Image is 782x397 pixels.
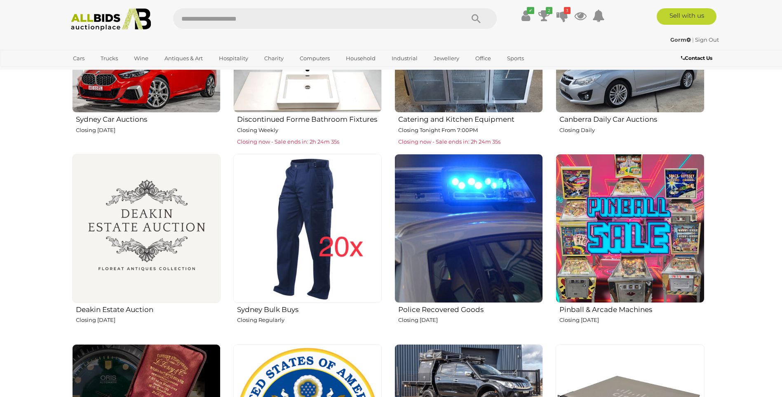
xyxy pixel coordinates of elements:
[76,315,221,325] p: Closing [DATE]
[559,315,704,325] p: Closing [DATE]
[214,52,254,65] a: Hospitality
[76,113,221,123] h2: Sydney Car Auctions
[233,154,382,337] a: Sydney Bulk Buys Closing Regularly
[159,52,208,65] a: Antiques & Art
[559,113,704,123] h2: Canberra Daily Car Auctions
[564,7,571,14] i: 3
[95,52,123,65] a: Trucks
[428,52,465,65] a: Jewellery
[681,54,714,63] a: Contact Us
[76,304,221,314] h2: Deakin Estate Auction
[259,52,289,65] a: Charity
[76,125,221,135] p: Closing [DATE]
[398,315,543,325] p: Closing [DATE]
[470,52,496,65] a: Office
[386,52,423,65] a: Industrial
[68,52,90,65] a: Cars
[72,154,221,302] img: Deakin Estate Auction
[556,8,568,23] a: 3
[556,154,704,302] img: Pinball & Arcade Machines
[398,304,543,314] h2: Police Recovered Goods
[681,55,712,61] b: Contact Us
[502,52,529,65] a: Sports
[398,113,543,123] h2: Catering and Kitchen Equipment
[237,138,339,145] span: Closing now - Sale ends in: 2h 24m 35s
[559,304,704,314] h2: Pinball & Arcade Machines
[233,154,382,302] img: Sydney Bulk Buys
[237,113,382,123] h2: Discontinued Forme Bathroom Fixtures
[129,52,154,65] a: Wine
[398,138,500,145] span: Closing now - Sale ends in: 2h 24m 35s
[520,8,532,23] a: ✔
[695,36,719,43] a: Sign Out
[398,125,543,135] p: Closing Tonight From 7:00PM
[692,36,694,43] span: |
[237,304,382,314] h2: Sydney Bulk Buys
[546,7,552,14] i: 2
[657,8,716,25] a: Sell with us
[559,125,704,135] p: Closing Daily
[670,36,691,43] strong: Gorm
[341,52,381,65] a: Household
[538,8,550,23] a: 2
[395,154,543,302] img: Police Recovered Goods
[394,154,543,337] a: Police Recovered Goods Closing [DATE]
[555,154,704,337] a: Pinball & Arcade Machines Closing [DATE]
[68,65,137,79] a: [GEOGRAPHIC_DATA]
[527,7,534,14] i: ✔
[670,36,692,43] a: Gorm
[294,52,335,65] a: Computers
[237,315,382,325] p: Closing Regularly
[456,8,497,29] button: Search
[66,8,156,31] img: Allbids.com.au
[237,125,382,135] p: Closing Weekly
[72,154,221,337] a: Deakin Estate Auction Closing [DATE]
